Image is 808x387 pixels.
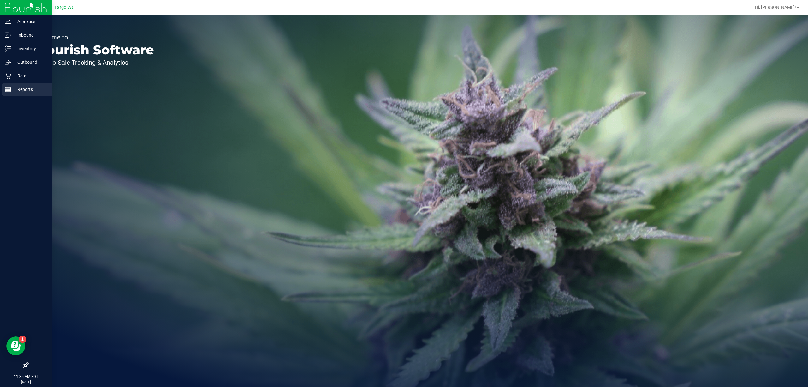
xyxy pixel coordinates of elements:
p: Flourish Software [34,44,154,56]
p: Outbound [11,58,49,66]
p: [DATE] [3,379,49,384]
p: Retail [11,72,49,80]
inline-svg: Outbound [5,59,11,65]
p: Welcome to [34,34,154,40]
p: Reports [11,86,49,93]
iframe: Resource center unread badge [19,336,26,343]
span: Largo WC [55,5,74,10]
p: Seed-to-Sale Tracking & Analytics [34,59,154,66]
span: Hi, [PERSON_NAME]! [755,5,796,10]
inline-svg: Retail [5,73,11,79]
p: Inbound [11,31,49,39]
inline-svg: Reports [5,86,11,93]
inline-svg: Analytics [5,18,11,25]
iframe: Resource center [6,336,25,355]
p: 11:35 AM EDT [3,374,49,379]
inline-svg: Inventory [5,45,11,52]
inline-svg: Inbound [5,32,11,38]
p: Analytics [11,18,49,25]
p: Inventory [11,45,49,52]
